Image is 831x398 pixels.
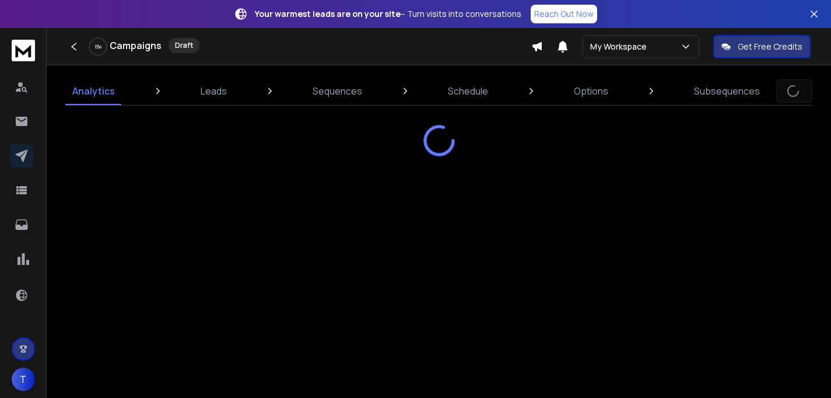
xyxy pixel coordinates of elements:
[574,84,608,98] p: Options
[713,35,811,58] button: Get Free Credits
[567,77,615,105] a: Options
[687,77,767,105] a: Subsequences
[12,368,35,391] button: T
[72,84,115,98] p: Analytics
[694,84,760,98] p: Subsequences
[534,8,594,20] p: Reach Out Now
[738,41,802,53] p: Get Free Credits
[95,43,101,50] p: 0 %
[110,39,162,53] h1: Campaigns
[590,41,651,53] p: My Workspace
[448,84,488,98] p: Schedule
[255,8,521,20] p: – Turn visits into conversations
[65,77,122,105] a: Analytics
[531,5,597,23] a: Reach Out Now
[306,77,369,105] a: Sequences
[201,84,227,98] p: Leads
[12,40,35,61] img: logo
[441,77,495,105] a: Schedule
[169,38,199,53] div: Draft
[255,8,401,19] strong: Your warmest leads are on your site
[313,84,362,98] p: Sequences
[194,77,234,105] a: Leads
